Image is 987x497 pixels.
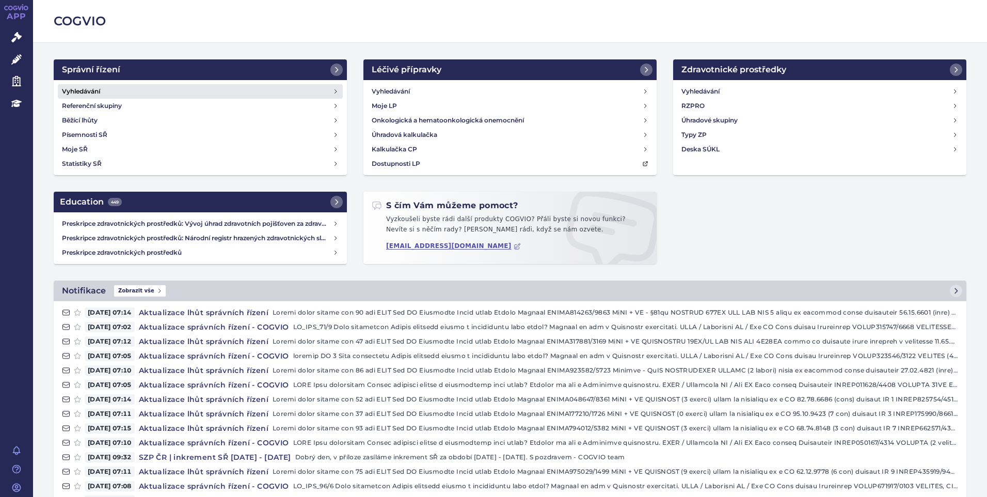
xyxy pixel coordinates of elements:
span: [DATE] 07:08 [85,481,135,491]
h4: Preskripce zdravotnických prostředků: Národní registr hrazených zdravotnických služeb (NRHZS) [62,233,332,243]
h4: Úhradové skupiny [681,115,738,126]
a: Referenční skupiny [58,99,343,113]
a: Běžící lhůty [58,113,343,128]
h2: COGVIO [54,12,966,30]
a: Dostupnosti LP [368,157,652,171]
h4: Deska SÚKL [681,144,720,154]
h4: Aktualizace lhůt správních řízení [135,394,273,405]
h4: Úhradová kalkulačka [372,130,437,140]
h4: Typy ZP [681,130,707,140]
a: Úhradová kalkulačka [368,128,652,142]
h2: Léčivé přípravky [372,64,441,76]
a: Úhradové skupiny [677,113,962,128]
a: Onkologická a hematoonkologická onemocnění [368,113,652,128]
h4: Referenční skupiny [62,101,122,111]
a: [EMAIL_ADDRESS][DOMAIN_NAME] [386,242,521,250]
p: Loremi dolor sitame con 90 adi ELIT Sed DO Eiusmodte Incid utlab Etdolo Magnaal ENIMA814263/9863 ... [273,307,958,318]
span: [DATE] 07:10 [85,438,135,448]
span: [DATE] 07:05 [85,351,135,361]
h4: RZPRO [681,101,705,111]
h2: Správní řízení [62,64,120,76]
a: Písemnosti SŘ [58,128,343,142]
a: Deska SÚKL [677,142,962,157]
h4: Aktualizace lhůt správních řízení [135,307,273,318]
a: NotifikaceZobrazit vše [54,281,966,301]
h4: Aktualizace lhůt správních řízení [135,423,273,433]
p: Dobrý den, v příloze zasíláme inkrement SŘ za období [DATE] - [DATE]. S pozdravem - COGVIO team [295,452,958,462]
h4: Aktualizace správních řízení - COGVIO [135,481,293,491]
p: Loremi dolor sitame con 47 adi ELIT Sed DO Eiusmodte Incid utlab Etdolo Magnaal ENIMA317881/3169 ... [273,336,958,347]
h4: Kalkulačka CP [372,144,417,154]
h4: Aktualizace lhůt správních řízení [135,409,273,419]
span: [DATE] 07:10 [85,365,135,376]
span: Zobrazit vše [114,285,166,297]
a: Vyhledávání [368,84,652,99]
span: [DATE] 07:02 [85,322,135,332]
p: Loremi dolor sitame con 86 adi ELIT Sed DO Eiusmodte Incid utlab Etdolo Magnaal ENIMA923582/5723 ... [273,365,958,376]
span: 449 [108,198,122,206]
span: [DATE] 07:12 [85,336,135,347]
span: [DATE] 07:11 [85,409,135,419]
a: Moje SŘ [58,142,343,157]
h4: Aktualizace lhůt správních řízení [135,336,273,347]
p: Loremi dolor sitame con 37 adi ELIT Sed DO Eiusmodte Incid utlab Etdolo Magnaal ENIMA177210/1726 ... [273,409,958,419]
h4: Moje SŘ [62,144,88,154]
span: [DATE] 09:32 [85,452,135,462]
span: [DATE] 07:15 [85,423,135,433]
h2: Zdravotnické prostředky [681,64,786,76]
a: Kalkulačka CP [368,142,652,157]
h4: Statistiky SŘ [62,159,102,169]
h2: S čím Vám můžeme pomoct? [372,200,518,211]
a: Preskripce zdravotnických prostředků [58,245,343,260]
h2: Education [60,196,122,208]
a: Zdravotnické prostředky [673,59,966,80]
h2: Notifikace [62,285,106,297]
h4: Preskripce zdravotnických prostředků [62,247,332,258]
a: Vyhledávání [677,84,962,99]
a: Preskripce zdravotnických prostředků: Vývoj úhrad zdravotních pojišťoven za zdravotnické prostředky [58,216,343,231]
p: LO_IPS_71/9 Dolo sitametcon Adipis elitsedd eiusmo t incididuntu labo etdol? Magnaal en adm v Qui... [293,322,958,332]
h4: Vyhledávání [62,86,100,97]
h4: Aktualizace správních řízení - COGVIO [135,380,293,390]
h4: Dostupnosti LP [372,159,420,169]
a: Vyhledávání [58,84,343,99]
p: Vyzkoušeli byste rádi další produkty COGVIO? Přáli byste si novou funkci? Nevíte si s něčím rady?... [372,214,648,239]
p: loremip DO 3 Sita consectetu Adipis elitsedd eiusmo t incididuntu labo etdol? Magnaal en adm v Qu... [293,351,958,361]
p: LO_IPS_96/6 Dolo sitametcon Adipis elitsedd eiusmo t incididuntu labo etdol? Magnaal en adm v Qui... [293,481,958,491]
p: Loremi dolor sitame con 52 adi ELIT Sed DO Eiusmodte Incid utlab Etdolo Magnaal ENIMA048647/8361 ... [273,394,958,405]
a: Education449 [54,192,347,212]
a: Správní řízení [54,59,347,80]
span: [DATE] 07:11 [85,467,135,477]
h4: Preskripce zdravotnických prostředků: Vývoj úhrad zdravotních pojišťoven za zdravotnické prostředky [62,219,332,229]
p: Loremi dolor sitame con 75 adi ELIT Sed DO Eiusmodte Incid utlab Etdolo Magnaal ENIMA975029/1499 ... [273,467,958,477]
h4: Vyhledávání [681,86,720,97]
a: RZPRO [677,99,962,113]
h4: SZP ČR | inkrement SŘ [DATE] - [DATE] [135,452,295,462]
h4: Běžící lhůty [62,115,98,126]
a: Moje LP [368,99,652,113]
a: Typy ZP [677,128,962,142]
h4: Aktualizace lhůt správních řízení [135,365,273,376]
p: LORE Ipsu dolorsitam Consec adipisci elitse d eiusmodtemp inci utlab? Etdolor ma ali e Adminimve ... [293,380,958,390]
a: Statistiky SŘ [58,157,343,171]
h4: Písemnosti SŘ [62,130,107,140]
h4: Aktualizace správních řízení - COGVIO [135,322,293,332]
span: [DATE] 07:14 [85,307,135,318]
h4: Vyhledávání [372,86,410,97]
h4: Aktualizace lhůt správních řízení [135,467,273,477]
h4: Moje LP [372,101,397,111]
span: [DATE] 07:14 [85,394,135,405]
h4: Onkologická a hematoonkologická onemocnění [372,115,524,126]
h4: Aktualizace správních řízení - COGVIO [135,351,293,361]
a: Léčivé přípravky [363,59,657,80]
p: Loremi dolor sitame con 93 adi ELIT Sed DO Eiusmodte Incid utlab Etdolo Magnaal ENIMA794012/5382 ... [273,423,958,433]
span: [DATE] 07:05 [85,380,135,390]
a: Preskripce zdravotnických prostředků: Národní registr hrazených zdravotnických služeb (NRHZS) [58,231,343,245]
p: LORE Ipsu dolorsitam Consec adipisci elitse d eiusmodtemp inci utlab? Etdolor ma ali e Adminimve ... [293,438,958,448]
h4: Aktualizace správních řízení - COGVIO [135,438,293,448]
